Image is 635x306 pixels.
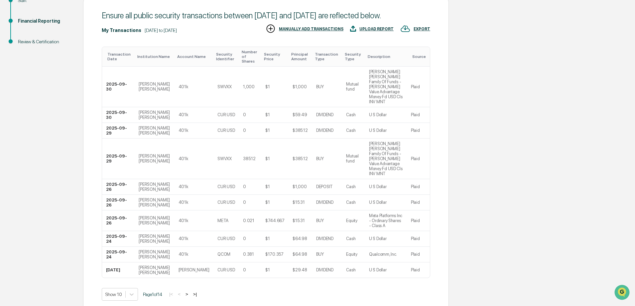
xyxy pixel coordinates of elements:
[23,51,109,58] div: Start new chat
[265,112,270,117] div: $1
[242,50,259,64] div: Toggle SortBy
[217,267,235,272] div: CUR:USD
[265,128,270,133] div: $1
[265,84,270,89] div: $1
[346,252,357,257] div: Equity
[265,156,270,161] div: $1
[243,218,254,223] div: 0.021
[191,291,199,297] button: >|
[346,267,355,272] div: Cash
[13,84,43,91] span: Preclearance
[243,200,246,205] div: 0
[614,284,632,302] iframe: Open customer support
[175,123,214,139] td: 401k
[407,107,430,123] td: Plaid
[291,52,310,61] div: Toggle SortBy
[175,107,214,123] td: 401k
[46,81,85,93] a: 🗄️Attestations
[243,112,246,117] div: 0
[243,184,246,189] div: 0
[139,110,170,120] div: [PERSON_NAME] [PERSON_NAME]
[266,24,276,34] img: MANUALLY ADD TRANSACTIONS
[346,82,361,92] div: Mutual fund
[175,231,214,247] td: 401k
[316,184,333,189] div: DEPOSIT
[102,139,135,179] td: 2025-09-29
[407,262,430,278] td: Plaid
[407,139,430,179] td: Plaid
[137,54,172,59] div: Toggle SortBy
[243,267,246,272] div: 0
[407,231,430,247] td: Plaid
[407,123,430,139] td: Plaid
[139,126,170,136] div: [PERSON_NAME] [PERSON_NAME]
[316,200,333,205] div: DIVIDEND
[265,252,284,257] div: $170.357
[102,67,135,107] td: 2025-09-30
[217,112,235,117] div: CUR:USD
[139,215,170,225] div: [PERSON_NAME] [PERSON_NAME]
[7,97,12,103] div: 🔎
[216,52,236,61] div: Toggle SortBy
[7,85,12,90] div: 🖐️
[102,231,135,247] td: 2025-09-24
[407,247,430,262] td: Plaid
[346,112,355,117] div: Cash
[369,213,403,228] div: Meta Platforms Inc - Ordinary Shares - Class A
[217,236,235,241] div: CUR:USD
[243,84,255,89] div: 1,000
[177,54,211,59] div: Toggle SortBy
[243,236,246,241] div: 0
[407,210,430,231] td: Plaid
[175,210,214,231] td: 401k
[66,113,80,118] span: Pylon
[369,184,386,189] div: U S Dollar
[279,27,343,31] div: MANUALLY ADD TRANSACTIONS
[184,291,190,297] button: >
[48,85,54,90] div: 🗄️
[139,265,170,275] div: [PERSON_NAME] [PERSON_NAME]
[407,67,430,107] td: Plaid
[217,252,230,257] div: QCOM
[316,218,324,223] div: BUY
[407,179,430,195] td: Plaid
[346,184,355,189] div: Cash
[139,234,170,244] div: [PERSON_NAME] [PERSON_NAME]
[217,128,235,133] div: CUR:USD
[217,218,228,223] div: META
[265,200,270,205] div: $1
[293,128,308,133] div: $385.12
[139,249,170,259] div: [PERSON_NAME] [PERSON_NAME]
[23,58,84,63] div: We're available if you need us!
[113,53,121,61] button: Start new chat
[265,184,270,189] div: $1
[143,292,162,297] span: Page 1 of 14
[316,156,324,161] div: BUY
[139,153,170,163] div: [PERSON_NAME] [PERSON_NAME]
[13,97,42,103] span: Data Lookup
[369,200,386,205] div: U S Dollar
[102,179,135,195] td: 2025-09-26
[243,252,254,257] div: 0.381
[102,195,135,210] td: 2025-09-26
[18,38,72,45] div: Review & Certification
[369,69,403,104] div: [PERSON_NAME] [PERSON_NAME] Family Of Funds - [PERSON_NAME] Value Advantage Money Fd USD Cls INV MNT
[167,291,175,297] button: |<
[293,112,307,117] div: $59.49
[293,267,307,272] div: $29.48
[293,156,308,161] div: $385.12
[243,128,246,133] div: 0
[369,236,386,241] div: U S Dollar
[139,82,170,92] div: [PERSON_NAME] [PERSON_NAME]
[217,156,232,161] div: SWVXX
[176,291,183,297] button: <
[145,28,177,33] div: [DATE] to [DATE]
[359,27,394,31] div: UPLOAD REPORT
[7,14,121,25] p: How can we help?
[407,195,430,210] td: Plaid
[4,94,45,106] a: 🔎Data Lookup
[18,18,72,25] div: Financial Reporting
[346,200,355,205] div: Cash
